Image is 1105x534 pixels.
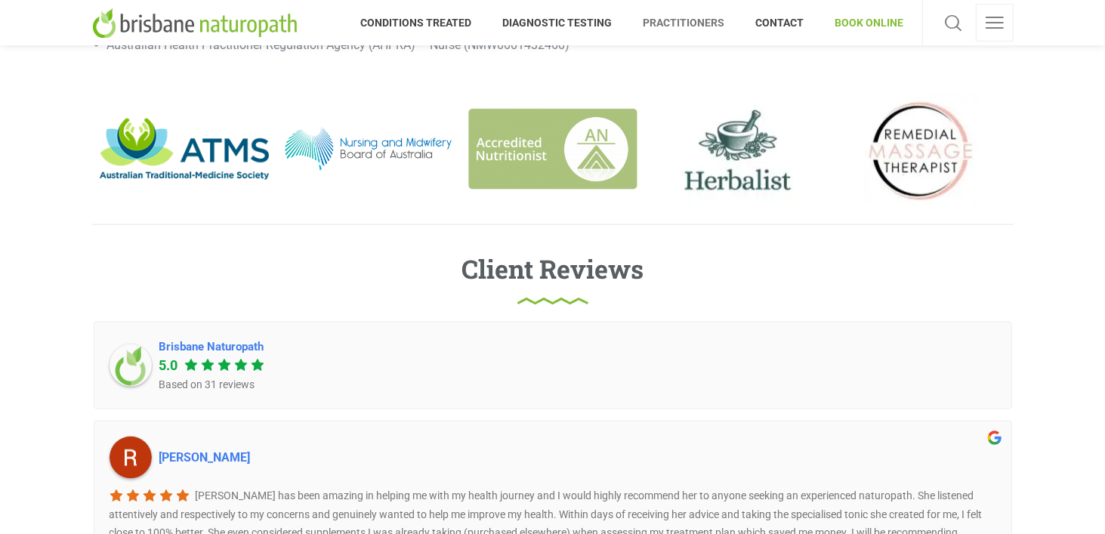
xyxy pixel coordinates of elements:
a: Search [941,4,967,42]
div: Raine Weatherhead [159,449,996,467]
img: Brisbane Nutritionist [468,109,637,189]
img: Brisbane Naturopath [110,344,152,387]
a: Brisbane Naturopath [159,340,264,353]
span: PRACTITIONERS [628,11,741,35]
span: CONDITIONS TREATED [361,11,488,35]
div: 5.0 [159,357,178,375]
img: Australian Traditional Medicine Society Member [100,119,269,181]
h2: Client Reviews [461,252,644,305]
img: Brisbane remedial massage therapist [865,92,978,205]
span: CONTACT [741,11,820,35]
span: BOOK ONLINE [820,11,904,35]
img: Registered Nurse and Naturopath [284,128,453,171]
span: DIAGNOSTIC TESTING [488,11,628,35]
span: Based on 31 reviews [159,378,255,390]
img: Brisbane Naturopath [92,8,303,38]
img: Brisbane western herbalist [681,92,794,205]
img: Raine Weatherhead [110,437,152,479]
